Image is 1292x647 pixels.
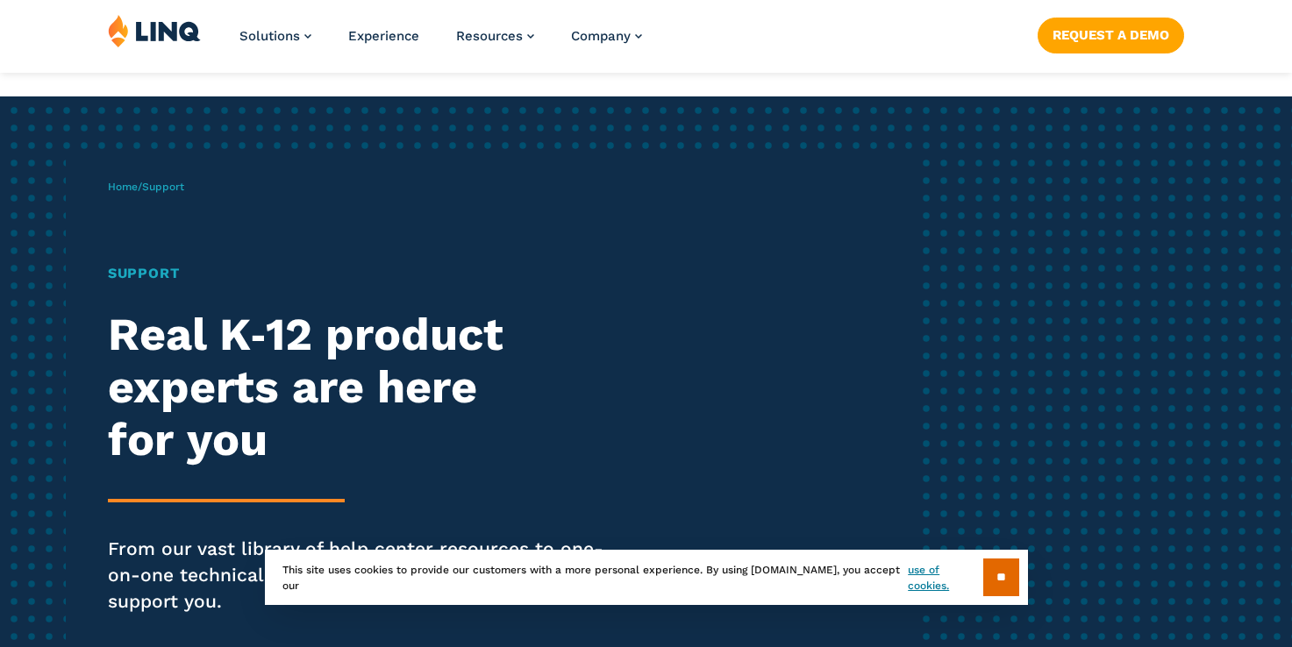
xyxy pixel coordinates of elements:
[348,28,419,44] a: Experience
[142,181,184,193] span: Support
[1038,14,1184,53] nav: Button Navigation
[108,14,201,47] img: LINQ | K‑12 Software
[108,309,606,466] h2: Real K‑12 product experts are here for you
[456,28,523,44] span: Resources
[571,28,631,44] span: Company
[908,562,982,594] a: use of cookies.
[571,28,642,44] a: Company
[239,14,642,72] nav: Primary Navigation
[108,536,606,615] p: From our vast library of help center resources to one-on-one technical support, LINQ is always he...
[239,28,300,44] span: Solutions
[108,263,606,284] h1: Support
[108,181,184,193] span: /
[108,181,138,193] a: Home
[265,550,1028,605] div: This site uses cookies to provide our customers with a more personal experience. By using [DOMAIN...
[456,28,534,44] a: Resources
[1038,18,1184,53] a: Request a Demo
[239,28,311,44] a: Solutions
